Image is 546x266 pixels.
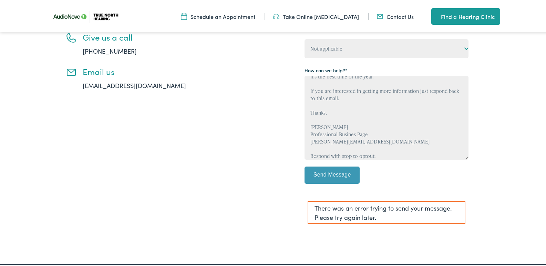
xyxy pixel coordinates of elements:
img: Mail icon in color code ffb348, used for communication purposes [377,11,383,19]
label: How can we help? [305,65,348,73]
a: Find a Hearing Clinic [431,7,500,23]
h3: Give us a call [83,31,207,41]
img: Headphones icon in color code ffb348 [273,11,279,19]
a: [PHONE_NUMBER] [83,45,137,54]
div: There was an error trying to send your message. Please try again later. [308,200,465,222]
a: [EMAIL_ADDRESS][DOMAIN_NAME] [83,80,186,88]
input: Send Message [305,165,360,182]
a: Contact Us [377,11,414,19]
h3: Email us [83,65,207,75]
a: Take Online [MEDICAL_DATA] [273,11,359,19]
img: utility icon [431,11,437,19]
img: Icon symbolizing a calendar in color code ffb348 [181,11,187,19]
a: Schedule an Appointment [181,11,255,19]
